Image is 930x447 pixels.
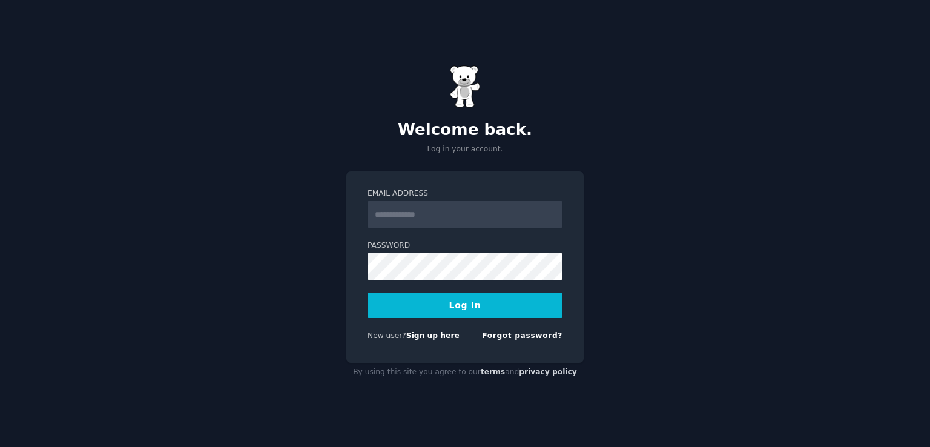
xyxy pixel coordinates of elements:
[346,363,584,382] div: By using this site you agree to our and
[368,331,406,340] span: New user?
[368,293,562,318] button: Log In
[406,331,460,340] a: Sign up here
[346,121,584,140] h2: Welcome back.
[482,331,562,340] a: Forgot password?
[519,368,577,376] a: privacy policy
[481,368,505,376] a: terms
[346,144,584,155] p: Log in your account.
[368,240,562,251] label: Password
[368,188,562,199] label: Email Address
[450,65,480,108] img: Gummy Bear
